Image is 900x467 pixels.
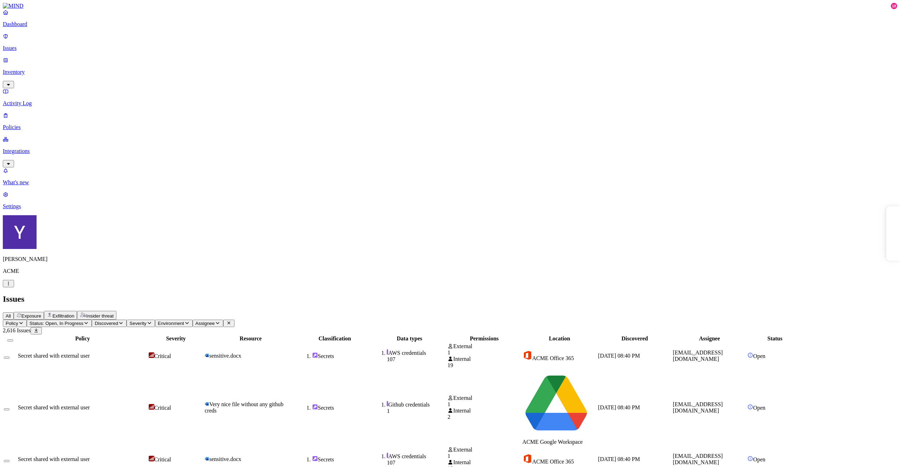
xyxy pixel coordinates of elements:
[3,69,897,75] p: Inventory
[373,335,446,342] div: Data types
[6,321,18,326] span: Policy
[673,453,723,465] span: [EMAIL_ADDRESS][DOMAIN_NAME]
[3,3,24,9] img: MIND
[3,21,897,27] p: Dashboard
[747,404,753,410] img: status-open
[747,352,753,358] img: status-open
[3,256,897,262] p: [PERSON_NAME]
[387,349,446,356] div: AWS credentials
[3,57,897,87] a: Inventory
[387,401,446,408] div: Github credentials
[129,321,146,326] span: Severity
[448,459,521,466] div: Internal
[312,456,372,463] div: Secrets
[522,350,532,360] img: office-365
[522,454,532,463] img: office-365
[3,124,897,130] p: Policies
[205,402,209,406] img: microsoft-word
[18,353,90,359] span: Secret shared with external user
[448,350,521,356] div: 1
[3,294,897,304] h2: Issues
[387,460,446,466] div: 107
[522,370,590,437] img: google-drive
[747,335,802,342] div: Status
[21,313,41,319] span: Exposure
[52,313,74,319] span: Exfiltration
[747,456,753,461] img: status-open
[598,404,640,410] span: [DATE] 08:40 PM
[3,45,897,51] p: Issues
[154,405,171,411] span: Critical
[387,356,446,363] div: 107
[448,343,521,350] div: External
[448,362,521,369] div: 19
[86,313,114,319] span: Insider threat
[3,268,897,274] p: ACME
[18,404,90,410] span: Secret shared with external user
[598,456,640,462] span: [DATE] 08:40 PM
[598,335,671,342] div: Discovered
[3,3,897,9] a: MIND
[7,339,13,341] button: Select all
[312,404,318,410] img: secret
[312,404,372,411] div: Secrets
[3,148,897,154] p: Integrations
[312,456,318,461] img: secret
[3,112,897,130] a: Policies
[387,401,388,407] img: secret-line
[3,167,897,186] a: What's new
[149,352,154,358] img: severity-critical
[3,136,897,166] a: Integrations
[522,439,583,445] span: ACME Google Workspace
[312,352,372,359] div: Secrets
[4,408,9,410] button: Select row
[95,321,118,326] span: Discovered
[448,453,521,459] div: 1
[312,352,318,358] img: secret
[158,321,184,326] span: Environment
[205,456,209,461] img: microsoft-word
[149,456,154,461] img: severity-critical
[3,203,897,210] p: Settings
[448,335,521,342] div: Permissions
[753,405,765,411] span: Open
[154,353,171,359] span: Critical
[448,395,521,401] div: External
[3,100,897,107] p: Activity Log
[18,335,147,342] div: Policy
[448,356,521,362] div: Internal
[753,456,765,462] span: Open
[154,456,171,462] span: Critical
[891,3,897,9] div: 18
[3,179,897,186] p: What's new
[209,456,241,462] span: sensitive.docx
[448,414,521,420] div: 2
[209,353,241,359] span: sensitive.docx
[598,353,640,359] span: [DATE] 08:40 PM
[387,408,446,414] div: 1
[522,335,597,342] div: Location
[4,357,9,359] button: Select row
[6,313,11,319] span: All
[448,408,521,414] div: Internal
[205,401,283,414] span: Very nice file without any github creds
[30,321,83,326] span: Status: Open, In Progress
[205,353,209,358] img: microsoft-word
[387,453,446,460] div: AWS credentials
[3,215,37,249] img: Yana Orhov
[3,33,897,51] a: Issues
[448,401,521,408] div: 1
[149,335,204,342] div: Severity
[195,321,215,326] span: Assignee
[18,456,90,462] span: Secret shared with external user
[532,459,574,465] span: ACME Office 365
[387,349,388,355] img: secret-line
[448,447,521,453] div: External
[673,401,723,414] span: [EMAIL_ADDRESS][DOMAIN_NAME]
[3,327,31,333] span: 2,616 Issues
[149,404,154,410] img: severity-critical
[673,335,746,342] div: Assignee
[205,335,297,342] div: Resource
[753,353,765,359] span: Open
[3,9,897,27] a: Dashboard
